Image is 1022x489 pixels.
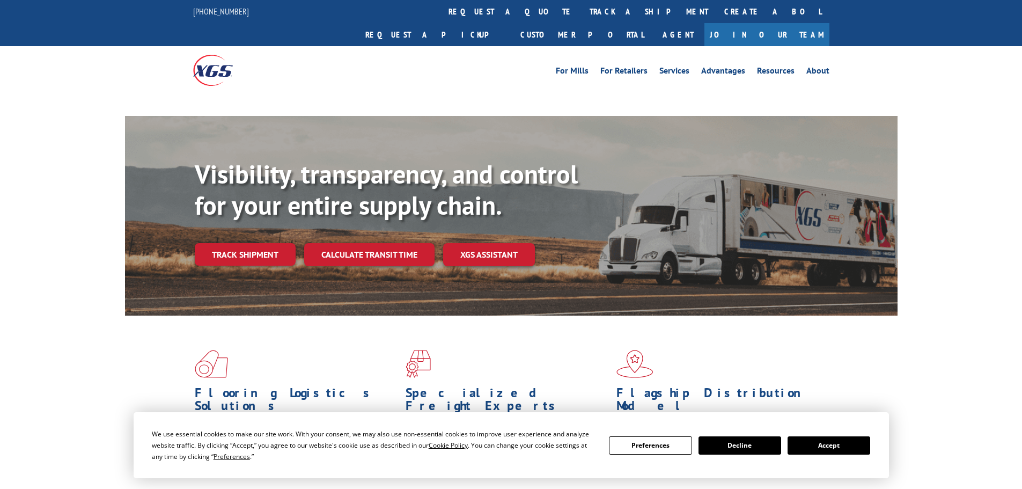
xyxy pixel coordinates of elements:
[616,386,819,418] h1: Flagship Distribution Model
[406,350,431,378] img: xgs-icon-focused-on-flooring-red
[406,386,608,418] h1: Specialized Freight Experts
[195,350,228,378] img: xgs-icon-total-supply-chain-intelligence-red
[134,412,889,478] div: Cookie Consent Prompt
[443,243,535,266] a: XGS ASSISTANT
[609,436,692,455] button: Preferences
[152,428,596,462] div: We use essential cookies to make our site work. With your consent, we may also use non-essential ...
[195,157,578,222] b: Visibility, transparency, and control for your entire supply chain.
[616,350,653,378] img: xgs-icon-flagship-distribution-model-red
[757,67,795,78] a: Resources
[195,386,398,418] h1: Flooring Logistics Solutions
[195,243,296,266] a: Track shipment
[600,67,648,78] a: For Retailers
[704,23,829,46] a: Join Our Team
[357,23,512,46] a: Request a pickup
[512,23,652,46] a: Customer Portal
[652,23,704,46] a: Agent
[304,243,435,266] a: Calculate transit time
[788,436,870,455] button: Accept
[659,67,689,78] a: Services
[699,436,781,455] button: Decline
[214,452,250,461] span: Preferences
[429,441,468,450] span: Cookie Policy
[556,67,589,78] a: For Mills
[193,6,249,17] a: [PHONE_NUMBER]
[701,67,745,78] a: Advantages
[806,67,829,78] a: About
